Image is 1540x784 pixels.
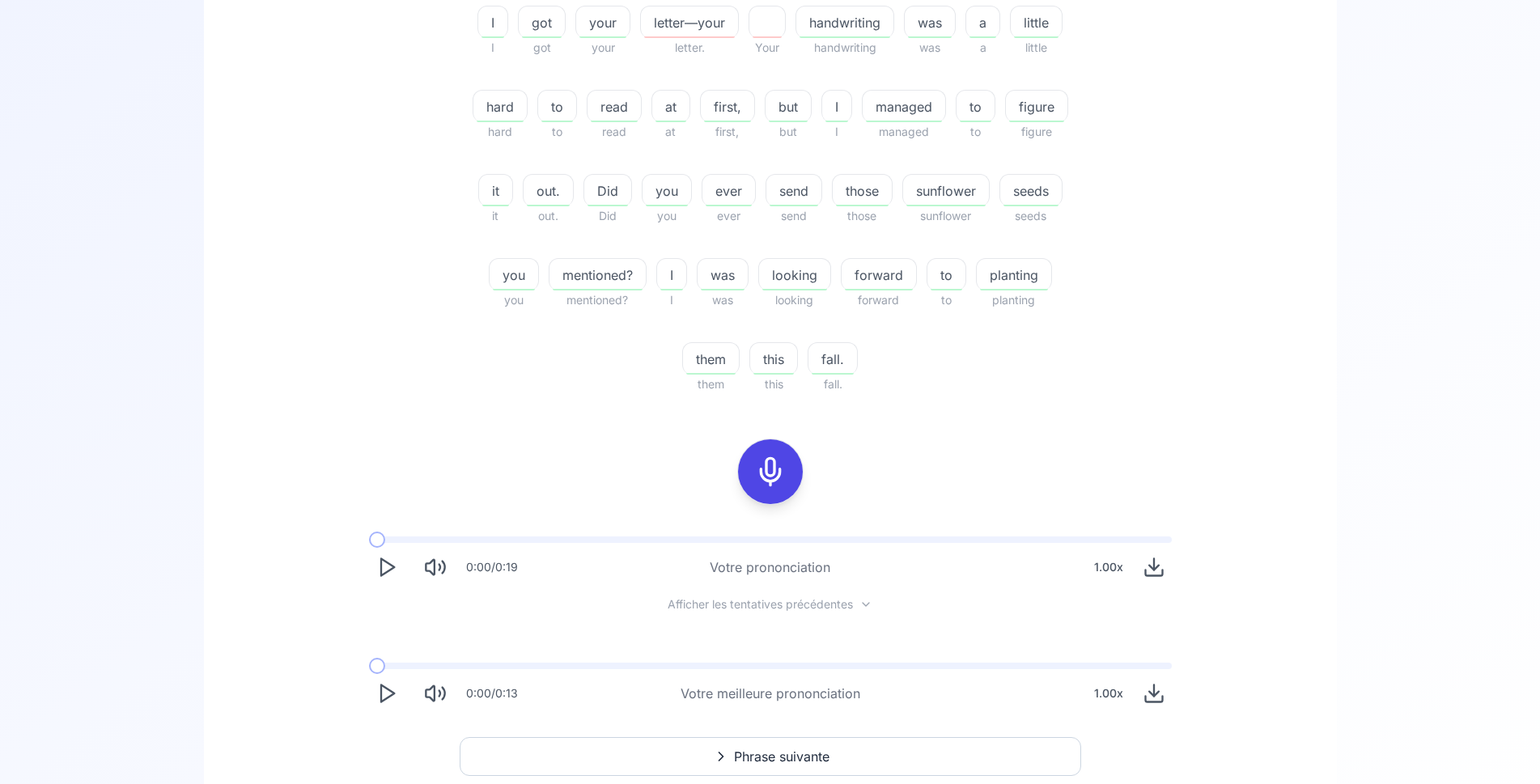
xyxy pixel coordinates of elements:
div: 1.00 x [1088,551,1130,583]
button: letter—your [640,6,739,38]
span: this [750,350,797,369]
button: Afficher les tentatives précédentes [655,598,885,611]
button: looking [758,258,831,290]
button: Mute [418,676,453,711]
button: little [1010,6,1063,38]
span: fall. [808,350,857,369]
span: handwriting [795,38,894,57]
button: this [749,342,798,375]
button: Play [369,676,405,711]
span: those [832,206,893,226]
button: them [682,342,740,375]
span: looking [759,265,830,285]
span: sunflower [902,206,990,226]
span: planting [977,265,1051,285]
span: you [643,181,691,201]
span: managed [863,97,945,117]
span: ever [702,181,755,201]
button: Download audio [1136,549,1172,585]
span: I [657,265,686,285]
span: send [766,206,822,226]
button: seeds [999,174,1063,206]
span: I [656,290,687,310]
button: was [904,6,956,38]
button: Phrase suivante [460,737,1081,776]
span: little [1011,13,1062,32]
button: your [575,6,630,38]
button: sunflower [902,174,990,206]
button: Download audio [1136,676,1172,711]
span: seeds [999,206,1063,226]
span: you [490,265,538,285]
span: ever [702,206,756,226]
div: Votre meilleure prononciation [681,684,860,703]
span: read [588,97,641,117]
span: looking [758,290,831,310]
div: Votre prononciation [710,557,830,577]
span: was [698,265,748,285]
button: Play [369,549,405,585]
span: I [477,38,508,57]
span: got [519,13,565,32]
span: to [538,97,576,117]
button: Mute [418,549,453,585]
span: it [479,181,512,201]
span: I [821,122,852,142]
span: fall. [808,375,858,394]
span: them [682,375,740,394]
button: I [477,6,508,38]
span: Afficher les tentatives précédentes [668,596,853,612]
span: I [822,97,851,117]
span: those [833,181,892,201]
span: seeds [1000,181,1062,201]
span: sunflower [903,181,989,201]
button: handwriting [795,6,894,38]
span: it [478,206,513,226]
span: managed [862,122,946,142]
button: first, [700,90,755,122]
button: those [832,174,893,206]
button: out. [523,174,574,206]
span: to [927,290,966,310]
span: figure [1005,122,1068,142]
span: forward [842,265,916,285]
span: forward [841,290,917,310]
span: handwriting [796,13,893,32]
span: your [575,38,630,57]
span: to [537,122,577,142]
button: at [651,90,690,122]
span: send [766,181,821,201]
span: this [749,375,798,394]
span: at [652,97,689,117]
button: I [821,90,852,122]
span: but [766,97,811,117]
span: at [651,122,690,142]
button: Did [583,174,632,206]
span: you [642,206,692,226]
button: but [765,90,812,122]
button: send [766,174,822,206]
button: figure [1005,90,1068,122]
span: was [905,13,955,32]
button: planting [976,258,1052,290]
span: to [956,122,995,142]
button: mentioned? [549,258,647,290]
span: Your [749,38,786,57]
span: hard [473,122,528,142]
button: hard [473,90,528,122]
button: got [518,6,566,38]
button: ever [702,174,756,206]
div: 1.00 x [1088,677,1130,710]
span: planting [976,290,1052,310]
span: letter. [640,38,739,57]
span: you [489,290,539,310]
span: Phrase suivante [734,747,829,766]
button: it [478,174,513,206]
span: figure [1006,97,1067,117]
span: hard [473,97,527,117]
button: to [956,90,995,122]
span: to [927,265,965,285]
span: your [576,13,630,32]
span: read [587,122,642,142]
span: little [1010,38,1063,57]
